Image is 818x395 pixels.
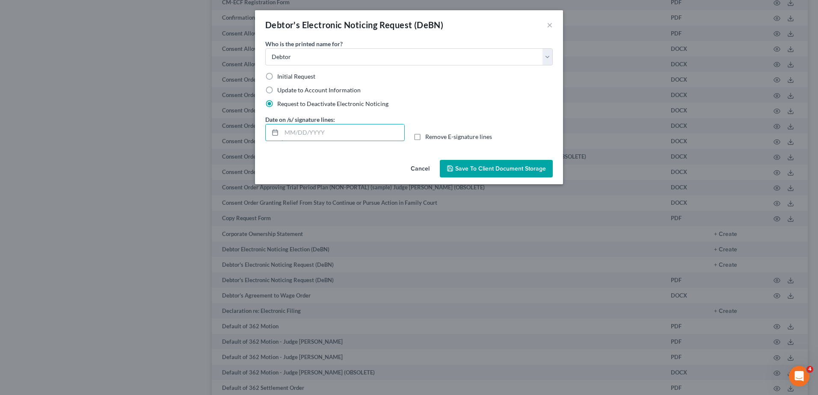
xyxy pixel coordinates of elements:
[806,366,813,373] span: 4
[440,160,553,178] button: Save to Client Document Storage
[277,86,361,94] span: Update to Account Information
[265,39,343,48] label: Who is the printed name for?
[455,165,546,172] span: Save to Client Document Storage
[547,20,553,30] button: ×
[404,161,436,178] button: Cancel
[265,115,335,124] label: Date on /s/ signature lines:
[265,19,443,31] div: Debtor's Electronic Noticing Request (DeBN)
[277,73,315,80] span: Initial Request
[277,100,388,107] span: Request to Deactivate Electronic Noticing
[425,133,492,140] span: Remove E-signature lines
[789,366,809,386] iframe: Intercom live chat
[282,124,404,141] input: MM/DD/YYYY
